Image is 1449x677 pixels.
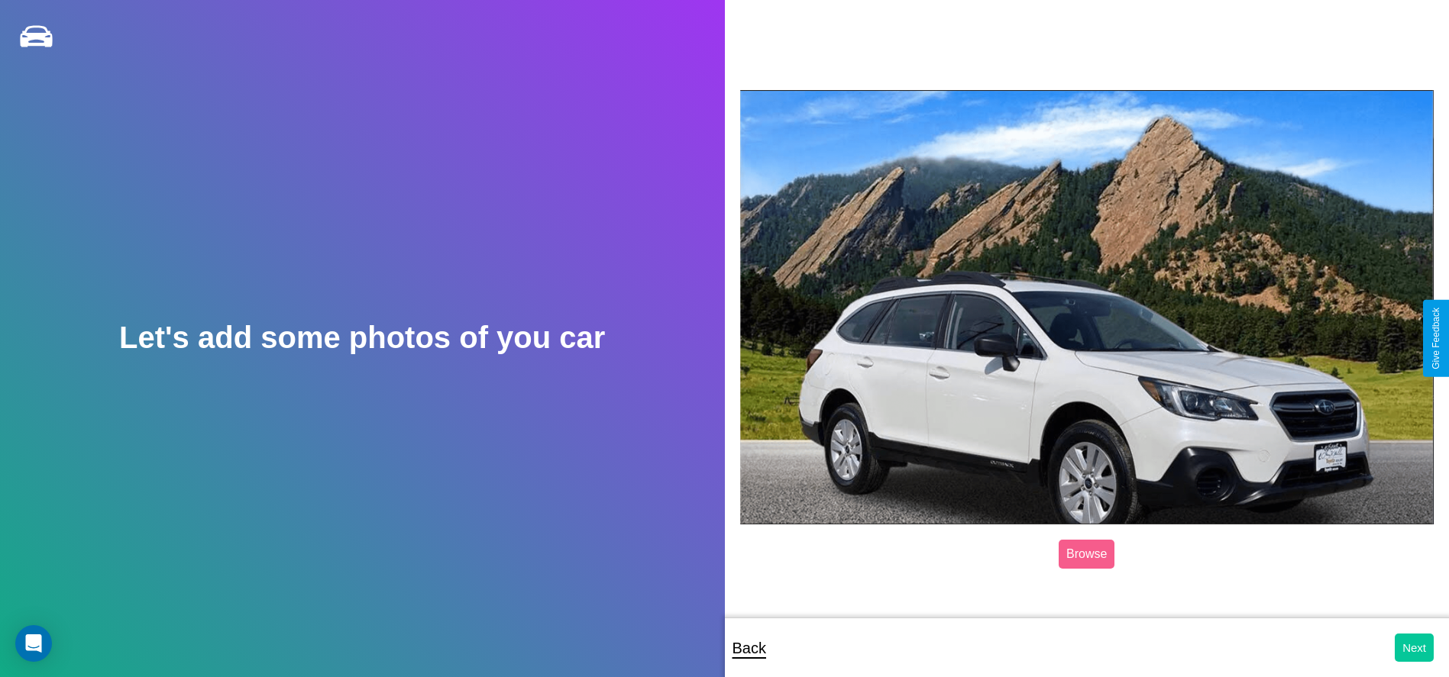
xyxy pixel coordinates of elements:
img: posted [740,90,1434,524]
h2: Let's add some photos of you car [119,321,605,355]
label: Browse [1059,540,1114,569]
div: Open Intercom Messenger [15,625,52,662]
button: Next [1395,633,1434,662]
div: Give Feedback [1431,308,1441,369]
p: Back [733,634,766,662]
